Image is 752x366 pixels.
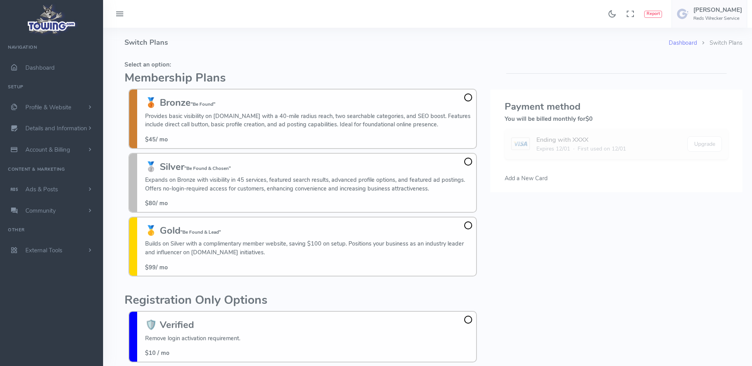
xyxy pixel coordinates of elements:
[145,263,168,271] span: / mo
[25,246,62,254] span: External Tools
[25,146,70,154] span: Account & Billing
[145,263,156,271] span: $99
[145,240,472,257] p: Builds on Silver with a complimentary member website, saving $100 on setup. Positions your busine...
[145,349,169,357] span: $10 / mo
[505,101,728,112] h3: Payment method
[25,2,78,36] img: logo
[573,145,574,153] span: ·
[677,8,689,20] img: user-image
[687,136,722,152] button: Upgrade
[25,207,56,215] span: Community
[578,145,626,153] span: First used on 12/01
[669,39,697,47] a: Dashboard
[25,64,55,72] span: Dashboard
[693,7,742,13] h5: [PERSON_NAME]
[145,176,472,193] p: Expands on Bronze with visibility in 45 services, featured search results, advanced profile optio...
[145,112,472,129] p: Provides basic visibility on [DOMAIN_NAME] with a 40-mile radius reach, two searchable categories...
[184,165,231,172] small: "Be Found & Chosen"
[511,137,530,150] img: card image
[180,229,221,235] small: "Be Found & Lead"
[145,334,240,343] p: Remove login activation requirement.
[145,135,168,143] span: / mo
[145,225,472,236] h3: 🥇 Gold
[536,145,570,153] span: Expires 12/01
[693,16,742,21] h6: Reds Wrecker Service
[124,28,669,57] h4: Switch Plans
[145,135,156,143] span: $45
[25,185,58,193] span: Ads & Posts
[644,11,662,18] button: Report
[586,115,593,123] span: $0
[25,103,71,111] span: Profile & Website
[191,101,215,107] small: "Be Found"
[124,294,481,307] h2: Registration Only Options
[697,39,742,48] li: Switch Plans
[145,199,168,207] span: / mo
[145,320,240,330] h3: 🛡️ Verified
[536,135,626,145] div: Ending with XXXX
[505,174,547,182] span: Add a New Card
[25,125,87,133] span: Details and Information
[145,199,156,207] span: $80
[505,116,728,122] h5: You will be billed monthly for
[145,162,472,172] h3: 🥈 Silver
[145,97,472,108] h3: 🥉 Bronze
[124,72,481,85] h2: Membership Plans
[124,61,481,68] h5: Select an option:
